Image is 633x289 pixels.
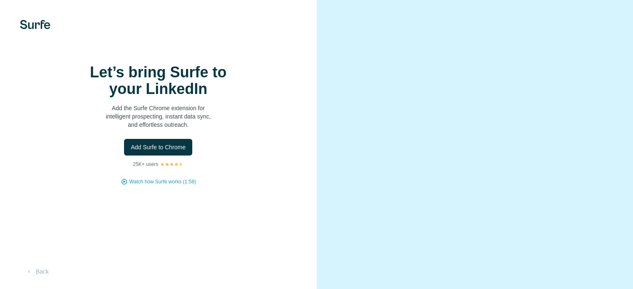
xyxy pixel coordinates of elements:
button: Add Surfe to Chrome [124,139,192,156]
img: Rating Stars [160,162,184,167]
img: Surfe's logo [20,20,50,29]
p: Add the Surfe Chrome extension for intelligent prospecting, instant data sync, and effortless out... [75,104,241,129]
h1: Let’s bring Surfe to your LinkedIn [75,64,241,97]
p: 25K+ users [133,161,158,168]
button: Watch how Surfe works (1:58) [129,178,196,185]
span: Add Surfe to Chrome [131,143,186,151]
button: Back [20,264,55,279]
